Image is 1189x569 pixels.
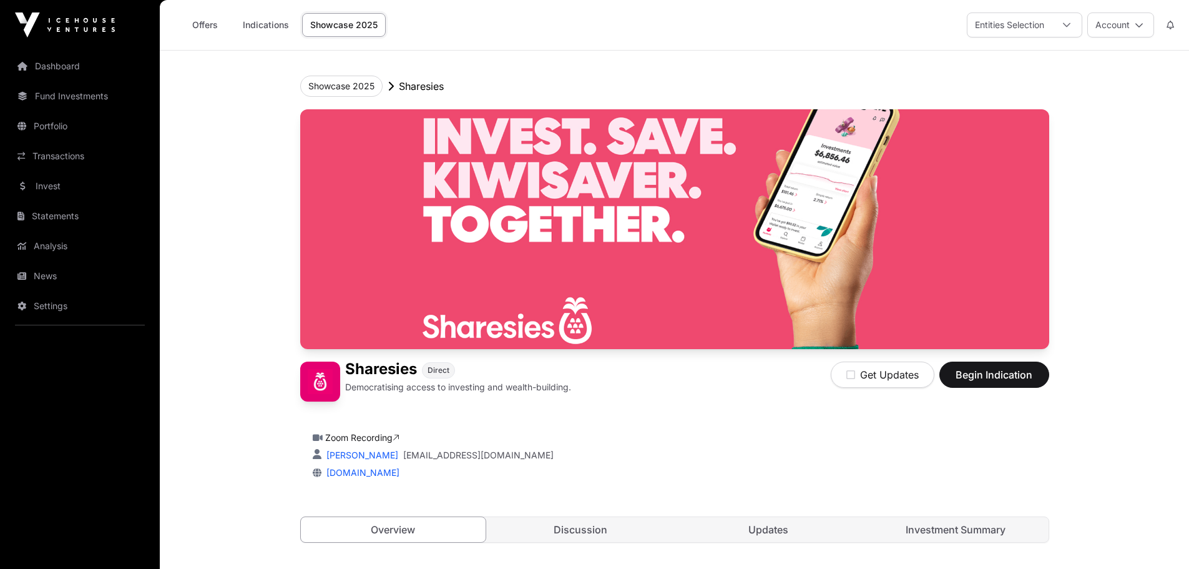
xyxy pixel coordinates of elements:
[10,202,150,230] a: Statements
[235,13,297,37] a: Indications
[1127,509,1189,569] iframe: Chat Widget
[15,12,115,37] img: Icehouse Ventures Logo
[345,381,571,393] p: Democratising access to investing and wealth-building.
[1087,12,1154,37] button: Account
[10,82,150,110] a: Fund Investments
[488,517,673,542] a: Discussion
[10,172,150,200] a: Invest
[831,362,934,388] button: Get Updates
[955,367,1034,382] span: Begin Indication
[300,362,340,402] img: Sharesies
[324,450,398,460] a: [PERSON_NAME]
[10,292,150,320] a: Settings
[399,79,444,94] p: Sharesies
[301,517,1049,542] nav: Tabs
[300,76,383,97] button: Showcase 2025
[10,52,150,80] a: Dashboard
[300,517,487,543] a: Overview
[300,109,1049,349] img: Sharesies
[10,112,150,140] a: Portfolio
[10,232,150,260] a: Analysis
[10,142,150,170] a: Transactions
[325,432,399,443] a: Zoom Recording
[967,13,1052,37] div: Entities Selection
[939,374,1049,387] a: Begin Indication
[10,262,150,290] a: News
[302,13,386,37] a: Showcase 2025
[428,365,449,375] span: Direct
[321,467,399,478] a: [DOMAIN_NAME]
[863,517,1049,542] a: Investment Summary
[180,13,230,37] a: Offers
[676,517,861,542] a: Updates
[403,449,554,462] a: [EMAIL_ADDRESS][DOMAIN_NAME]
[345,362,417,379] h1: Sharesies
[939,362,1049,388] button: Begin Indication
